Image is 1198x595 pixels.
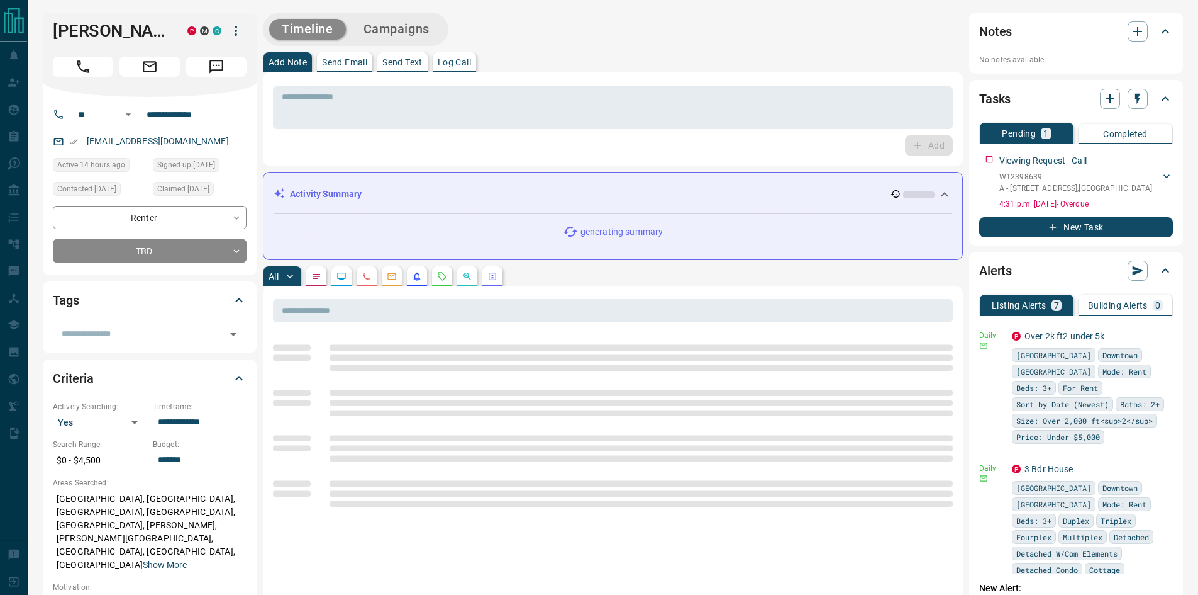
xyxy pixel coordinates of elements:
svg: Listing Alerts [412,271,422,281]
a: 3 Bdr House [1024,464,1073,474]
p: 1 [1043,129,1048,138]
p: A - [STREET_ADDRESS] , [GEOGRAPHIC_DATA] [999,183,1152,194]
div: property.ca [1012,465,1021,473]
button: Timeline [269,19,346,40]
span: [GEOGRAPHIC_DATA] [1016,365,1091,378]
span: Sort by Date (Newest) [1016,398,1109,411]
span: For Rent [1063,382,1098,394]
h2: Tags [53,290,79,310]
div: Alerts [979,256,1173,286]
svg: Notes [311,271,321,281]
p: [GEOGRAPHIC_DATA], [GEOGRAPHIC_DATA], [GEOGRAPHIC_DATA], [GEOGRAPHIC_DATA], [GEOGRAPHIC_DATA], [P... [53,489,247,575]
span: Signed up [DATE] [157,159,215,171]
span: Detached W/Com Elements [1016,547,1118,560]
p: 4:31 p.m. [DATE] - Overdue [999,198,1173,210]
div: Fri Jul 16 2021 [53,182,147,200]
button: Campaigns [351,19,442,40]
p: Building Alerts [1088,301,1148,310]
span: Active 14 hours ago [57,159,125,171]
h2: Notes [979,21,1012,42]
p: Send Text [382,58,423,67]
p: Search Range: [53,439,147,450]
p: Completed [1103,130,1148,139]
h2: Criteria [53,368,94,388]
span: [GEOGRAPHIC_DATA] [1016,498,1091,511]
span: Mode: Rent [1102,498,1146,511]
span: Baths: 2+ [1120,398,1160,411]
p: Daily [979,330,1004,341]
p: Send Email [322,58,367,67]
p: Pending [1002,129,1036,138]
span: Cottage [1089,564,1120,576]
span: Downtown [1102,482,1138,494]
svg: Calls [362,271,372,281]
span: Message [186,57,247,77]
p: Add Note [269,58,307,67]
button: Open [225,326,242,343]
svg: Lead Browsing Activity [336,271,347,281]
button: Show More [143,558,187,572]
svg: Emails [387,271,397,281]
div: TBD [53,239,247,263]
span: [GEOGRAPHIC_DATA] [1016,482,1091,494]
p: 0 [1155,301,1160,310]
div: Notes [979,16,1173,47]
h1: [PERSON_NAME] [53,21,169,41]
div: property.ca [1012,332,1021,341]
div: Sat Feb 01 2025 [153,182,247,200]
span: Detached Condo [1016,564,1078,576]
p: Timeframe: [153,401,247,412]
p: Daily [979,463,1004,474]
p: New Alert: [979,582,1173,595]
div: mrloft.ca [200,26,209,35]
p: All [269,272,279,281]
p: Listing Alerts [992,301,1046,310]
a: Over 2k ft2 under 5k [1024,331,1105,341]
p: 7 [1054,301,1059,310]
h2: Tasks [979,89,1011,109]
span: Duplex [1063,514,1089,527]
span: Detached [1114,531,1149,543]
span: Beds: 3+ [1016,514,1051,527]
a: [EMAIL_ADDRESS][DOMAIN_NAME] [87,136,229,146]
span: Beds: 3+ [1016,382,1051,394]
div: condos.ca [213,26,221,35]
p: generating summary [580,225,663,239]
span: Multiplex [1063,531,1102,543]
span: Size: Over 2,000 ft<sup>2</sup> [1016,414,1153,427]
span: Triplex [1101,514,1131,527]
div: Fri Jul 16 2021 [153,158,247,176]
svg: Opportunities [462,271,472,281]
p: $0 - $4,500 [53,450,147,471]
span: Downtown [1102,349,1138,361]
svg: Email Verified [69,137,78,146]
p: Budget: [153,439,247,450]
span: Call [53,57,113,77]
p: Activity Summary [290,188,362,201]
p: Areas Searched: [53,477,247,489]
span: Contacted [DATE] [57,183,116,195]
div: Tags [53,285,247,315]
p: Viewing Request - Call [999,154,1087,167]
span: Email [119,57,180,77]
span: Fourplex [1016,531,1051,543]
div: property.ca [187,26,196,35]
p: No notes available [979,54,1173,65]
p: Motivation: [53,582,247,593]
svg: Agent Actions [487,271,497,281]
div: Sun Sep 14 2025 [53,158,147,176]
svg: Requests [437,271,447,281]
h2: Alerts [979,261,1012,281]
span: Claimed [DATE] [157,183,209,195]
p: W12398639 [999,171,1152,183]
div: W12398639A - [STREET_ADDRESS],[GEOGRAPHIC_DATA] [999,169,1173,196]
svg: Email [979,341,988,350]
div: Yes [53,412,147,433]
div: Tasks [979,84,1173,114]
div: Renter [53,206,247,229]
p: Log Call [438,58,471,67]
span: Mode: Rent [1102,365,1146,378]
span: Price: Under $5,000 [1016,431,1100,443]
div: Activity Summary [274,183,952,206]
p: Actively Searching: [53,401,147,412]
